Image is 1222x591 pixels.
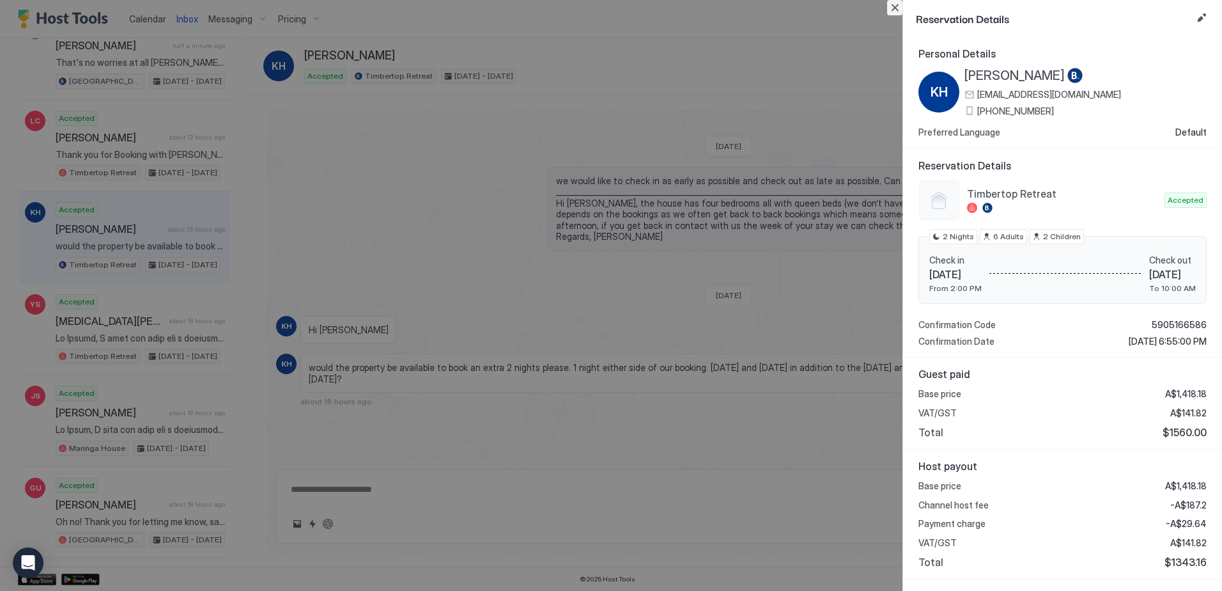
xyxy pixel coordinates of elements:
span: Base price [918,388,961,400]
span: To 10:00 AM [1149,283,1196,293]
span: Total [918,556,943,569]
span: A$1,418.18 [1165,388,1207,400]
span: Host payout [918,460,1207,473]
span: Guest paid [918,368,1207,381]
span: Preferred Language [918,127,1000,138]
div: Open Intercom Messenger [13,548,43,578]
span: [PHONE_NUMBER] [977,106,1054,117]
span: $1343.16 [1164,556,1207,569]
span: A$141.82 [1170,537,1207,549]
span: VAT/GST [918,407,957,419]
span: A$1,418.18 [1165,480,1207,492]
span: Accepted [1168,194,1203,206]
span: -A$29.64 [1166,518,1207,530]
span: 2 Nights [943,231,974,242]
span: A$141.82 [1170,407,1207,419]
span: Base price [918,480,961,492]
span: From 2:00 PM [929,283,982,293]
span: Confirmation Date [918,336,994,347]
button: Edit reservation [1194,10,1209,26]
span: Personal Details [918,47,1207,60]
span: [DATE] [929,268,982,281]
span: Reservation Details [916,10,1191,26]
span: Channel host fee [918,500,989,511]
span: Default [1175,127,1207,138]
span: [PERSON_NAME] [964,68,1065,84]
span: Timbertop Retreat [967,187,1159,200]
span: Check out [1149,255,1196,266]
span: 5905166586 [1152,319,1207,331]
span: VAT/GST [918,537,957,549]
span: [EMAIL_ADDRESS][DOMAIN_NAME] [977,89,1121,100]
span: 6 Adults [993,231,1024,242]
span: $1560.00 [1163,426,1207,439]
span: Payment charge [918,518,986,530]
span: [DATE] 6:55:00 PM [1129,336,1207,347]
span: 2 Children [1043,231,1081,242]
span: Total [918,426,943,439]
span: [DATE] [1149,268,1196,281]
span: Reservation Details [918,159,1207,172]
span: Check in [929,255,982,266]
span: KH [931,83,948,102]
span: Confirmation Code [918,319,996,331]
span: -A$187.2 [1170,500,1207,511]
